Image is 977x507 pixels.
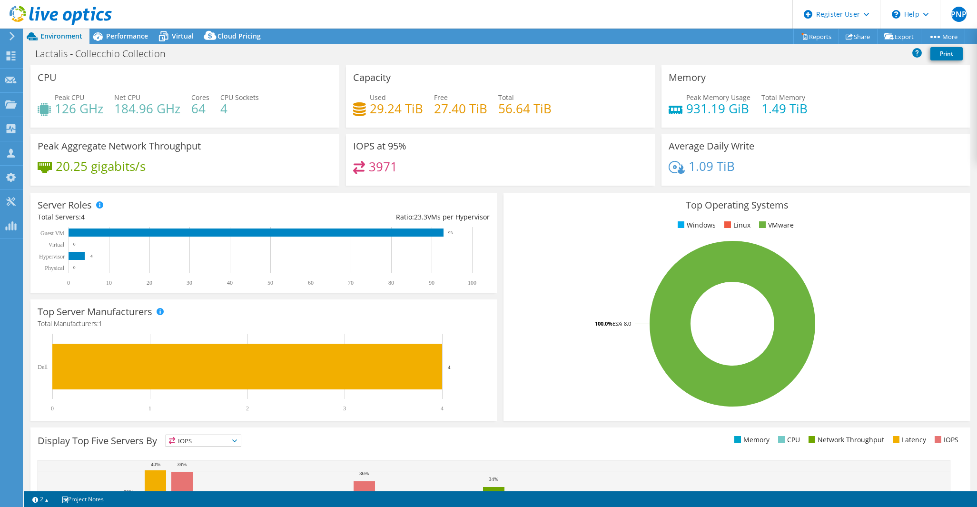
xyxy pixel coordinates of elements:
[806,435,884,445] li: Network Throughput
[369,161,397,172] h4: 3971
[353,72,391,83] h3: Capacity
[40,230,64,237] text: Guest VM
[498,93,514,102] span: Total
[308,279,314,286] text: 60
[761,103,808,114] h4: 1.49 TiB
[612,320,631,327] tspan: ESXi 8.0
[511,200,963,210] h3: Top Operating Systems
[51,405,54,412] text: 0
[441,405,444,412] text: 4
[151,461,160,467] text: 40%
[489,476,498,482] text: 34%
[343,405,346,412] text: 3
[246,405,249,412] text: 2
[370,103,423,114] h4: 29.24 TiB
[686,103,750,114] h4: 931.19 GiB
[81,212,85,221] span: 4
[359,470,369,476] text: 36%
[921,29,965,44] a: More
[124,489,133,495] text: 29%
[722,220,750,230] li: Linux
[686,93,750,102] span: Peak Memory Usage
[106,31,148,40] span: Performance
[38,307,152,317] h3: Top Server Manufacturers
[90,254,93,258] text: 4
[187,279,192,286] text: 30
[45,265,64,271] text: Physical
[434,103,487,114] h4: 27.40 TiB
[26,493,55,505] a: 2
[38,200,92,210] h3: Server Roles
[114,93,140,102] span: Net CPU
[217,31,261,40] span: Cloud Pricing
[348,279,354,286] text: 70
[776,435,800,445] li: CPU
[172,31,194,40] span: Virtual
[55,93,84,102] span: Peak CPU
[73,265,76,270] text: 0
[38,141,201,151] h3: Peak Aggregate Network Throughput
[930,47,963,60] a: Print
[31,49,180,59] h1: Lactalis - Collecchio Collection
[892,10,900,19] svg: \n
[38,212,264,222] div: Total Servers:
[448,364,451,370] text: 4
[106,279,112,286] text: 10
[55,493,110,505] a: Project Notes
[414,212,427,221] span: 23.3
[264,212,490,222] div: Ratio: VMs per Hypervisor
[40,31,82,40] span: Environment
[669,72,706,83] h3: Memory
[73,242,76,247] text: 0
[114,103,180,114] h4: 184.96 GHz
[147,279,152,286] text: 20
[429,279,434,286] text: 90
[448,230,453,235] text: 93
[39,253,65,260] text: Hypervisor
[877,29,921,44] a: Export
[166,435,241,447] span: IOPS
[55,103,103,114] h4: 126 GHz
[370,93,386,102] span: Used
[434,93,448,102] span: Free
[468,279,476,286] text: 100
[675,220,716,230] li: Windows
[38,318,490,329] h4: Total Manufacturers:
[227,279,233,286] text: 40
[951,7,967,22] span: PNP
[595,320,612,327] tspan: 100.0%
[191,93,209,102] span: Cores
[932,435,958,445] li: IOPS
[388,279,394,286] text: 80
[353,141,406,151] h3: IOPS at 95%
[191,103,209,114] h4: 64
[839,29,878,44] a: Share
[732,435,770,445] li: Memory
[793,29,839,44] a: Reports
[220,93,259,102] span: CPU Sockets
[267,279,273,286] text: 50
[49,241,65,248] text: Virtual
[38,364,48,370] text: Dell
[761,93,805,102] span: Total Memory
[669,141,754,151] h3: Average Daily Write
[99,319,102,328] span: 1
[498,103,552,114] h4: 56.64 TiB
[757,220,794,230] li: VMware
[38,72,57,83] h3: CPU
[148,405,151,412] text: 1
[177,461,187,467] text: 39%
[67,279,70,286] text: 0
[890,435,926,445] li: Latency
[220,103,259,114] h4: 4
[56,161,146,171] h4: 20.25 gigabits/s
[689,161,735,171] h4: 1.09 TiB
